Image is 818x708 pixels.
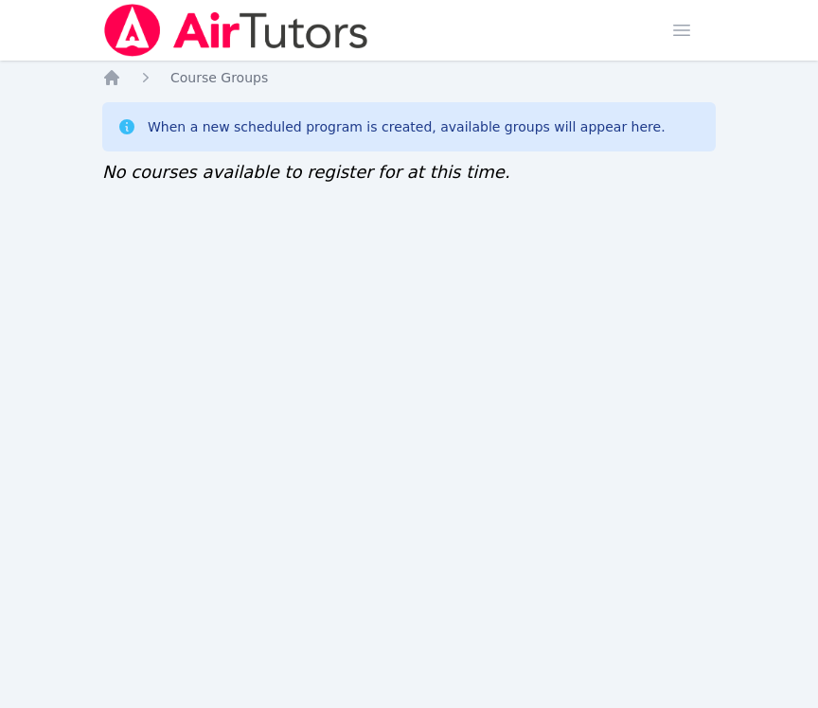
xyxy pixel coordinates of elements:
[102,162,510,182] span: No courses available to register for at this time.
[102,4,370,57] img: Air Tutors
[148,117,666,136] div: When a new scheduled program is created, available groups will appear here.
[170,68,268,87] a: Course Groups
[102,68,716,87] nav: Breadcrumb
[170,70,268,85] span: Course Groups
